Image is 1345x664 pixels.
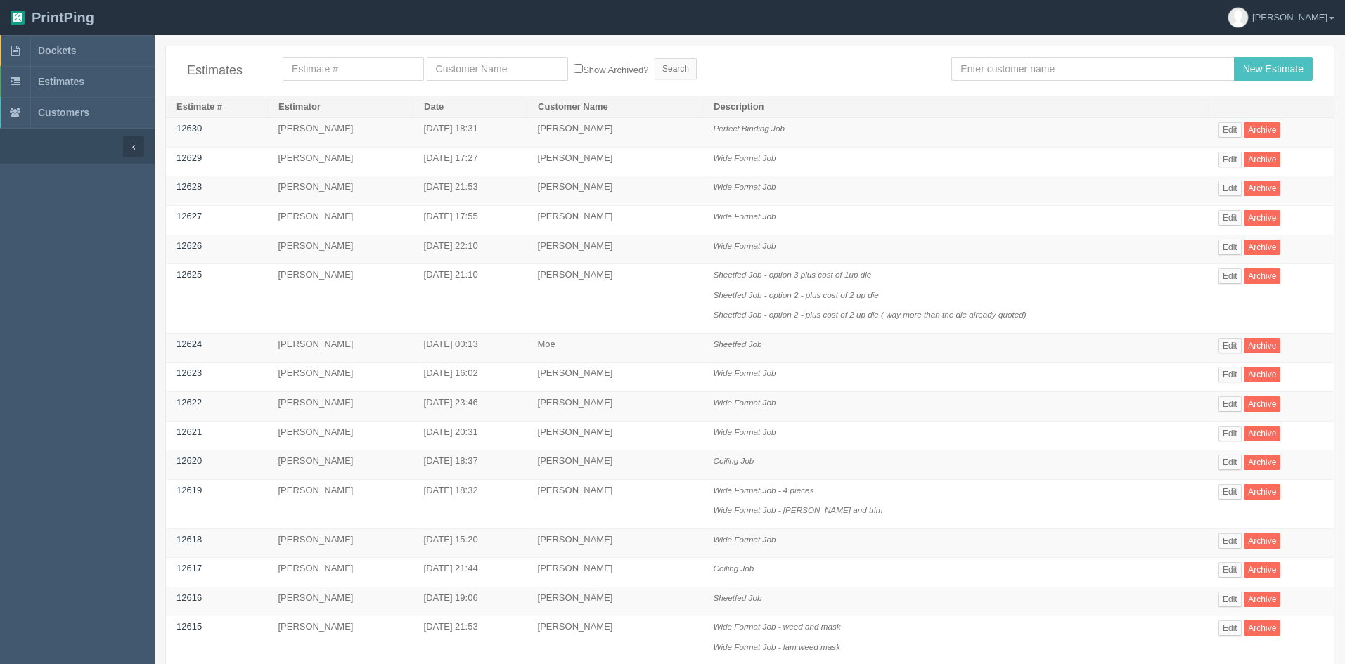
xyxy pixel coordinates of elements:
td: [PERSON_NAME] [268,363,413,392]
td: [DATE] 20:31 [413,421,527,450]
a: Edit [1218,455,1242,470]
a: 12626 [176,240,202,251]
td: [DATE] 23:46 [413,391,527,421]
input: Search [655,58,697,79]
td: Moe [527,333,703,363]
td: [DATE] 18:32 [413,479,527,528]
td: [PERSON_NAME] [268,421,413,450]
a: Archive [1244,533,1280,549]
a: 12620 [176,455,202,466]
td: [PERSON_NAME] [268,264,413,334]
i: Sheetfed Job - option 3 plus cost of 1up die [714,270,872,279]
td: [DATE] 00:13 [413,333,527,363]
input: Enter customer name [951,57,1234,81]
td: [PERSON_NAME] [527,528,703,558]
label: Show Archived? [574,61,648,77]
a: Archive [1244,484,1280,500]
td: [PERSON_NAME] [527,558,703,587]
td: [PERSON_NAME] [527,587,703,616]
a: Edit [1218,533,1242,549]
a: Edit [1218,268,1242,284]
a: Edit [1218,181,1242,196]
td: [PERSON_NAME] [268,118,413,148]
i: Perfect Binding Job [714,124,785,133]
th: Date [413,96,527,118]
td: [PERSON_NAME] [527,391,703,421]
th: Estimator [268,96,413,118]
td: [PERSON_NAME] [268,391,413,421]
i: Wide Format Job [714,368,776,377]
a: Edit [1218,396,1242,412]
a: 12621 [176,427,202,437]
td: [PERSON_NAME] [527,450,703,480]
a: Archive [1244,562,1280,578]
a: 12625 [176,269,202,280]
a: 12630 [176,123,202,134]
td: [DATE] 18:31 [413,118,527,148]
a: Archive [1244,455,1280,470]
a: Edit [1218,152,1242,167]
i: Wide Format Job [714,427,776,436]
i: Wide Format Job [714,211,776,221]
a: Edit [1218,240,1242,255]
a: Archive [1244,367,1280,382]
a: 12617 [176,563,202,573]
i: Wide Format Job [714,182,776,191]
th: Customer Name [527,96,703,118]
a: Archive [1244,268,1280,284]
a: 12618 [176,534,202,545]
a: 12615 [176,621,202,632]
td: [DATE] 21:44 [413,558,527,587]
td: [PERSON_NAME] [268,528,413,558]
a: 12627 [176,211,202,221]
span: Customers [38,107,89,118]
input: Show Archived? [574,64,583,73]
a: Edit [1218,620,1242,636]
td: [DATE] 18:37 [413,450,527,480]
td: [PERSON_NAME] [268,479,413,528]
td: [PERSON_NAME] [527,147,703,176]
td: [PERSON_NAME] [527,118,703,148]
input: Customer Name [427,57,568,81]
i: Wide Format Job [714,153,776,162]
a: Archive [1244,210,1280,226]
td: [PERSON_NAME] [268,450,413,480]
a: 12624 [176,339,202,349]
td: [PERSON_NAME] [268,147,413,176]
input: Estimate # [283,57,424,81]
a: Archive [1244,592,1280,607]
a: 12623 [176,367,202,378]
a: Edit [1218,210,1242,226]
td: [PERSON_NAME] [268,333,413,363]
td: [PERSON_NAME] [527,235,703,264]
a: Edit [1218,592,1242,607]
a: 12616 [176,592,202,603]
td: [PERSON_NAME] [268,176,413,206]
span: Estimates [38,76,84,87]
td: [DATE] 21:10 [413,264,527,334]
a: Edit [1218,426,1242,441]
td: [DATE] 19:06 [413,587,527,616]
td: [DATE] 21:53 [413,176,527,206]
input: New Estimate [1234,57,1313,81]
a: Archive [1244,426,1280,441]
i: Wide Format Job - weed and mask [714,622,841,631]
img: logo-3e63b451c926e2ac314895c53de4908e5d424f24456219fb08d385ab2e579770.png [11,11,25,25]
td: [PERSON_NAME] [527,176,703,206]
a: Archive [1244,181,1280,196]
a: Archive [1244,396,1280,412]
a: Edit [1218,367,1242,382]
th: Estimate # [166,96,268,118]
td: [DATE] 16:02 [413,363,527,392]
td: [DATE] 22:10 [413,235,527,264]
td: [DATE] 17:27 [413,147,527,176]
td: [PERSON_NAME] [527,264,703,334]
i: Sheetfed Job - option 2 - plus cost of 2 up die [714,290,879,299]
td: [PERSON_NAME] [268,558,413,587]
a: Edit [1218,484,1242,500]
i: Wide Format Job [714,241,776,250]
a: Archive [1244,240,1280,255]
td: [PERSON_NAME] [527,363,703,392]
a: Edit [1218,338,1242,353]
i: Sheetfed Job - option 2 - plus cost of 2 up die ( way more than the die already quoted) [714,310,1027,319]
